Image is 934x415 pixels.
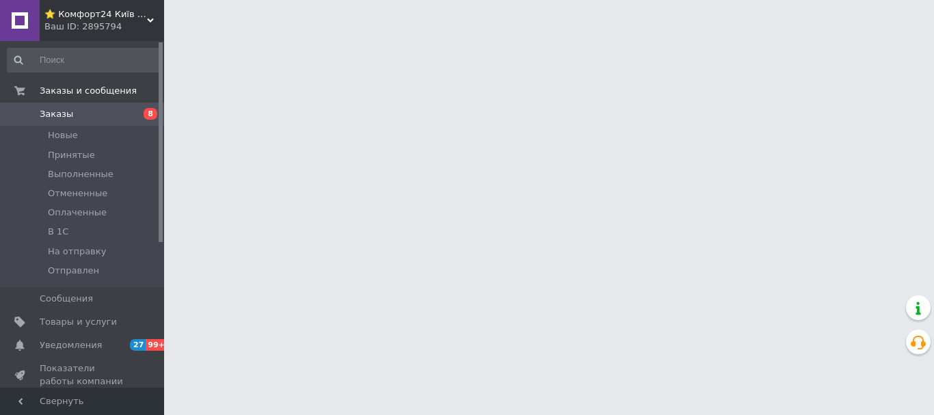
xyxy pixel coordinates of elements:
span: Заказы [40,108,73,120]
span: На отправку [48,245,106,258]
span: Уведомления [40,339,102,351]
span: Выполненные [48,168,114,180]
span: Новые [48,129,78,142]
span: Сообщения [40,293,93,305]
span: Показатели работы компании [40,362,126,387]
span: 8 [144,108,157,120]
span: Заказы и сообщения [40,85,137,97]
span: Оплаченные [48,206,107,219]
span: 99+ [146,339,168,351]
span: 27 [130,339,146,351]
span: Товары и услуги [40,316,117,328]
div: Ваш ID: 2895794 [44,21,164,33]
span: Отправлен [48,265,99,277]
input: Поиск [7,48,161,72]
span: В 1С [48,226,68,238]
span: ⭐ Комфорт24 Київ ⭐ Магазин насосів, змішувачів, сантехніки, водоочистки та опалення ⭐ [44,8,147,21]
span: Принятые [48,149,95,161]
span: Отмененные [48,187,107,200]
